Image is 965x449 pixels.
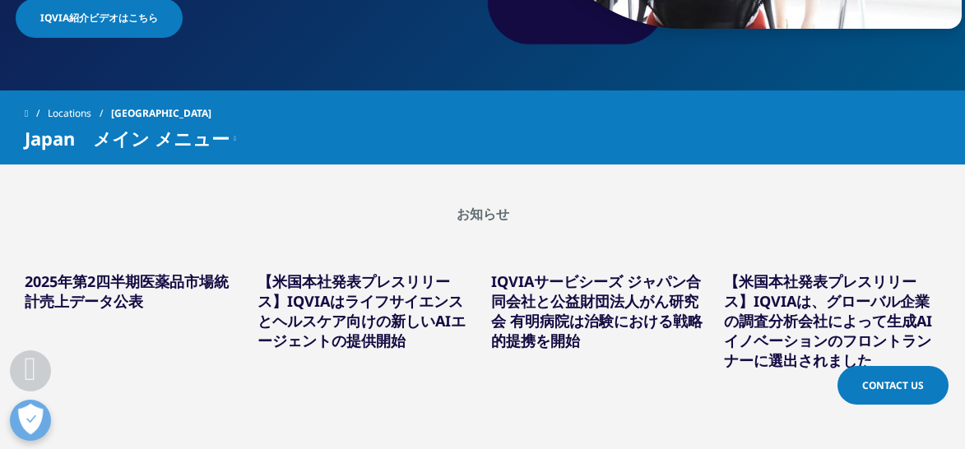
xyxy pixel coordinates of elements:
[491,255,708,390] div: 3 / 12
[48,99,111,128] a: Locations
[724,255,940,390] div: 4 / 12
[25,206,940,222] h2: お知らせ
[257,255,474,390] div: 2 / 12
[25,255,241,390] div: 1 / 12
[257,271,466,350] a: 【米国本社発表プレスリリース】IQVIAはライフサイエンスとヘルスケア向けの新しいAIエージェントの提供開始
[111,99,211,128] span: [GEOGRAPHIC_DATA]
[724,271,932,370] a: 【米国本社発表プレスリリース】IQVIAは、グローバル企業の調査分析会社によって生成AIイノベーションのフロントランナーに選出されました
[491,271,703,350] a: IQVIAサービシーズ ジャパン合同会社と公益財団法人がん研究会 有明病院は治験における戦略的提携を開始
[10,400,51,441] button: 優先設定センターを開く
[862,378,924,392] span: Contact Us
[25,271,229,311] a: 2025年第2四半期医薬品市場統計売上データ公表
[40,11,158,25] span: IQVIA紹介ビデオはこちら
[837,366,949,405] a: Contact Us
[25,128,230,148] span: Japan メイン メニュー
